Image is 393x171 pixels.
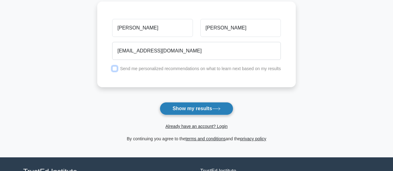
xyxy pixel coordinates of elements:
[112,42,281,60] input: Email
[240,136,266,141] a: privacy policy
[185,136,226,141] a: terms and conditions
[160,102,233,115] button: Show my results
[200,19,281,37] input: Last name
[94,135,299,142] div: By continuing you agree to the and the
[120,66,281,71] label: Send me personalized recommendations on what to learn next based on my results
[165,124,227,129] a: Already have an account? Login
[112,19,193,37] input: First name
